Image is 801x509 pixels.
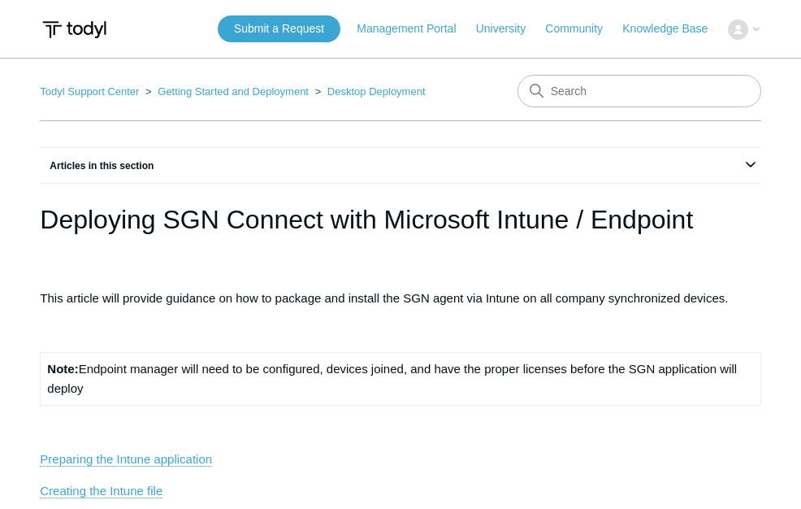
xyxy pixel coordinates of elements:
[218,15,340,42] a: Submit a Request
[40,484,162,498] a: Creating the Intune file
[357,20,472,37] a: Management Portal
[40,85,139,98] a: Todyl Support Center
[476,20,542,37] a: University
[40,160,154,172] span: Articles in this section
[142,85,312,98] li: Getting Started and Deployment
[327,85,426,98] a: Desktop Deployment
[40,289,760,308] p: This article will provide guidance on how to package and install the SGN agent via Intune on all ...
[545,20,619,37] a: Community
[40,200,760,239] h1: Deploying SGN Connect with Microsoft Intune / Endpoint
[40,15,109,45] img: Todyl Support Center Help Center home page
[158,85,309,98] a: Getting Started and Deployment
[40,452,212,467] a: Preparing the Intune application
[41,352,760,405] td: Endpoint manager will need to be configured, devices joined, and have the proper licenses before ...
[312,85,426,98] li: Desktop Deployment
[47,362,78,376] strong: Note:
[517,75,761,107] input: Search
[622,20,724,37] a: Knowledge Base
[40,85,142,98] li: Todyl Support Center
